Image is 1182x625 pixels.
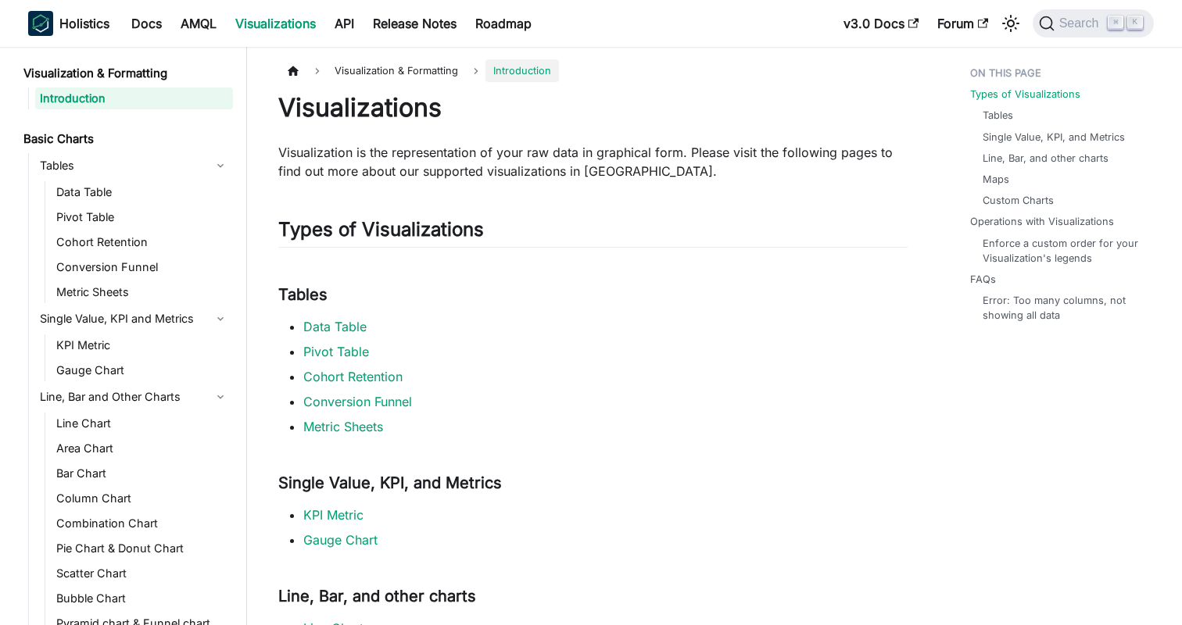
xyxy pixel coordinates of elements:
[59,14,109,33] b: Holistics
[19,128,233,150] a: Basic Charts
[52,487,233,509] a: Column Chart
[52,562,233,584] a: Scatter Chart
[1055,16,1109,30] span: Search
[278,143,908,180] p: Visualization is the representation of your raw data in graphical form. Please visit the followin...
[171,11,226,36] a: AMQL
[278,59,308,82] a: Home page
[303,369,403,384] a: Cohort Retention
[970,272,996,287] a: FAQs
[466,11,541,36] a: Roadmap
[35,153,233,178] a: Tables
[1108,16,1123,30] kbd: ⌘
[52,437,233,459] a: Area Chart
[278,92,908,123] h1: Visualizations
[35,87,233,109] a: Introduction
[303,532,378,548] a: Gauge Chart
[122,11,171,36] a: Docs
[970,214,1114,229] a: Operations with Visualizations
[35,306,233,331] a: Single Value, KPI and Metrics
[303,394,412,409] a: Conversion Funnel
[1127,16,1143,30] kbd: K
[303,507,364,523] a: KPI Metric
[226,11,325,36] a: Visualizations
[998,11,1023,36] button: Switch between dark and light mode (currently light mode)
[983,172,1009,187] a: Maps
[970,87,1080,102] a: Types of Visualizations
[983,293,1138,323] a: Error: Too many columns, not showing all data
[303,344,369,359] a: Pivot Table
[327,59,466,82] span: Visualization & Formatting
[52,334,233,356] a: KPI Metric
[983,236,1138,266] a: Enforce a custom order for your Visualization's legends
[52,462,233,484] a: Bar Chart
[52,206,233,228] a: Pivot Table
[52,587,233,609] a: Bubble Chart
[13,47,247,625] nav: Docs sidebar
[52,537,233,559] a: Pie Chart & Donut Chart
[278,59,908,82] nav: Breadcrumbs
[28,11,53,36] img: Holistics
[52,412,233,434] a: Line Chart
[485,59,559,82] span: Introduction
[928,11,998,36] a: Forum
[364,11,466,36] a: Release Notes
[303,319,367,334] a: Data Table
[52,256,233,278] a: Conversion Funnel
[278,218,908,248] h2: Types of Visualizations
[325,11,364,36] a: API
[278,587,908,606] h3: Line, Bar, and other charts
[983,108,1013,123] a: Tables
[19,62,233,84] a: Visualization & Formatting
[52,359,233,381] a: Gauge Chart
[983,151,1109,166] a: Line, Bar, and other charts
[983,130,1125,145] a: Single Value, KPI, and Metrics
[834,11,928,36] a: v3.0 Docs
[35,384,233,409] a: Line, Bar and Other Charts
[52,512,233,534] a: Combination Chart
[1033,9,1154,37] button: Search (Command+K)
[52,231,233,253] a: Cohort Retention
[52,281,233,303] a: Metric Sheets
[52,181,233,203] a: Data Table
[278,285,908,305] h3: Tables
[983,193,1054,208] a: Custom Charts
[278,473,908,493] h3: Single Value, KPI, and Metrics
[303,419,383,434] a: Metric Sheets
[28,11,109,36] a: HolisticsHolistics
